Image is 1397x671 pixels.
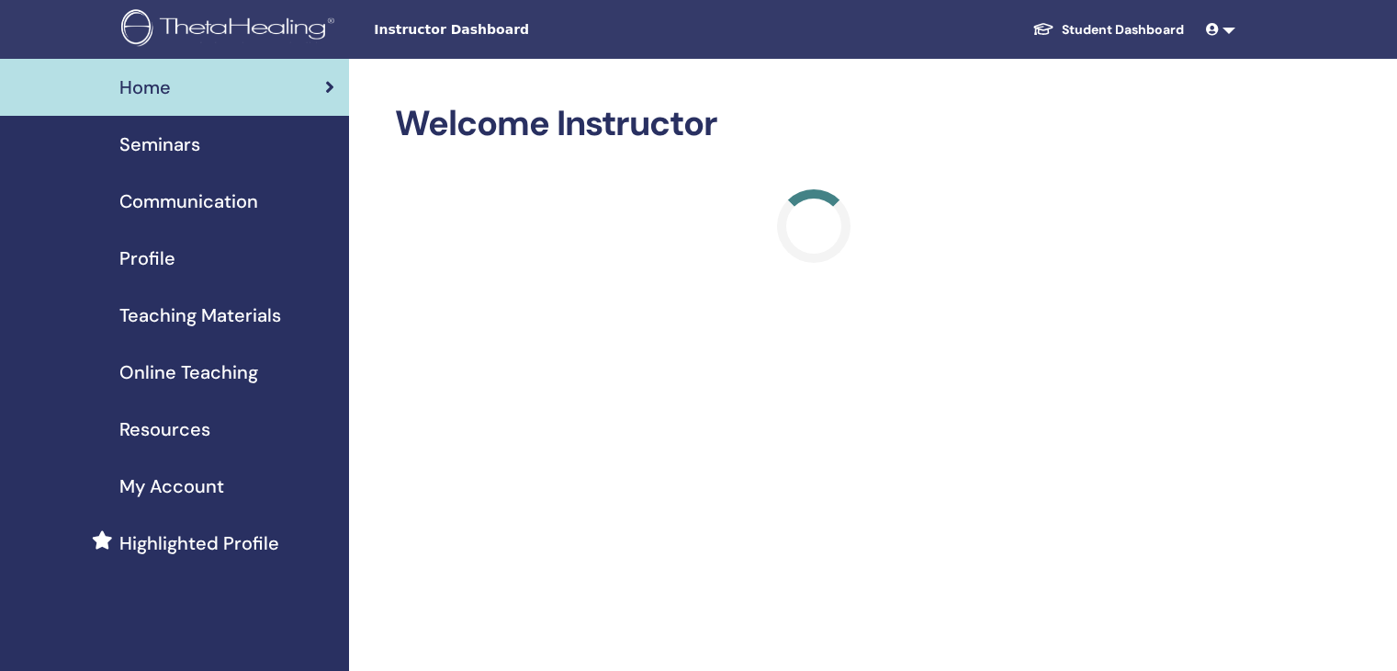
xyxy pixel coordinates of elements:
span: Profile [119,245,175,272]
span: Communication [119,188,258,215]
span: Seminars [119,131,200,158]
span: Resources [119,415,210,443]
span: Teaching Materials [119,301,281,329]
h2: Welcome Instructor [395,103,1232,145]
img: graduation-cap-white.svg [1032,21,1054,37]
span: Home [119,74,171,101]
img: logo.png [121,9,341,51]
span: My Account [119,472,224,500]
span: Highlighted Profile [119,529,279,557]
a: Student Dashboard [1018,13,1199,47]
span: Online Teaching [119,358,258,386]
span: Instructor Dashboard [374,20,649,40]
